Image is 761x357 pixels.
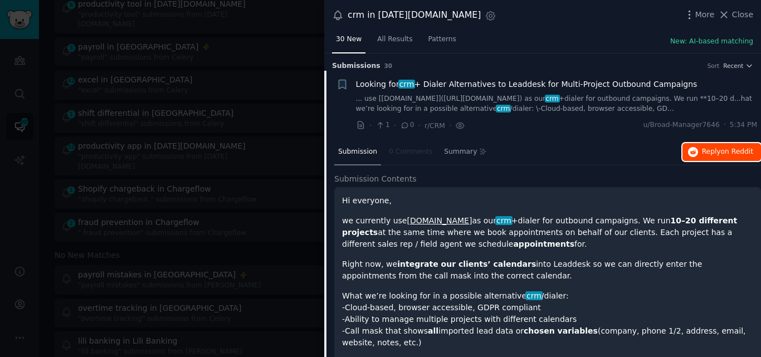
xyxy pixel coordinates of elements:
strong: integrate our clients’ calendars [397,260,536,268]
span: More [695,9,715,21]
a: Looking forcrm+ Dialer Alternatives to Leaddesk for Multi-Project Outbound Campaigns [356,79,697,90]
span: · [394,120,396,131]
span: crm [496,105,511,113]
span: Recent [723,62,743,70]
span: 30 [384,62,393,69]
span: 0 [400,120,414,130]
span: 30 New [336,35,362,45]
span: crm [398,80,415,89]
strong: all [428,326,438,335]
button: Replyon Reddit [682,143,761,161]
a: 30 New [332,31,365,53]
p: What we’re looking for in a possible alternative /dialer: -Cloud-based, browser accessible, GDPR ... [342,290,753,349]
span: Summary [444,147,477,157]
a: [DOMAIN_NAME] [407,216,472,225]
span: crm [525,291,542,300]
strong: 10–20 different projects [342,216,737,237]
button: New: AI-based matching [670,37,753,47]
span: All Results [377,35,412,45]
span: u/Broad-Manager7646 [643,120,720,130]
span: Reply [702,147,753,157]
span: · [724,120,726,130]
span: · [449,120,451,131]
p: Hi everyone, [342,195,753,207]
span: crm [495,216,512,225]
span: crm [545,95,560,102]
span: · [369,120,372,131]
div: Sort [708,62,720,70]
a: ... use [[DOMAIN_NAME]]([URL][DOMAIN_NAME]) as ourcrm+dialer for outbound campaigns. We run **10–... [356,94,758,114]
span: on Reddit [721,148,753,155]
strong: appointments [513,239,574,248]
span: Submission [338,147,377,157]
span: · [418,120,421,131]
button: Close [718,9,753,21]
button: More [684,9,715,21]
span: Looking for + Dialer Alternatives to Leaddesk for Multi-Project Outbound Campaigns [356,79,697,90]
span: Close [732,9,753,21]
strong: chosen variables [524,326,598,335]
span: Patterns [428,35,456,45]
span: Submission s [332,61,380,71]
span: Submission Contents [334,173,417,185]
span: r/CRM [425,122,445,130]
span: 1 [375,120,389,130]
a: All Results [373,31,416,53]
span: 5:34 PM [730,120,757,130]
p: we currently use as our +dialer for outbound campaigns. We run at the same time where we book app... [342,215,753,250]
a: Patterns [425,31,460,53]
div: crm in [DATE][DOMAIN_NAME] [348,8,481,22]
p: Right now, we into Leaddesk so we can directly enter the appointments from the call mask into the... [342,258,753,282]
button: Recent [723,62,753,70]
